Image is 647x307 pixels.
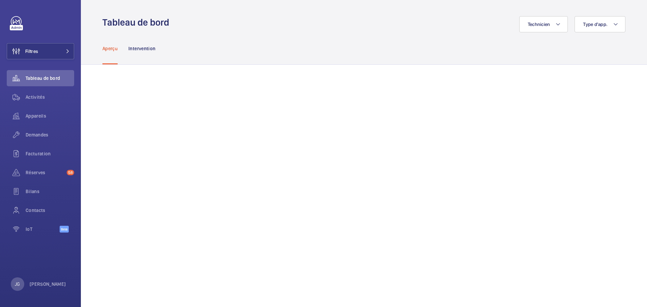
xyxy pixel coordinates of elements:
span: Tableau de bord [26,75,74,82]
span: Appareils [26,113,74,119]
span: Type d'app. [583,22,608,27]
h1: Tableau de bord [102,16,173,29]
button: Filtres [7,43,74,59]
span: Réserves [26,169,64,176]
span: Filtres [25,48,38,55]
span: Activités [26,94,74,100]
button: Technicien [519,16,568,32]
span: Facturation [26,150,74,157]
span: IoT [26,226,60,233]
p: Intervention [128,45,155,52]
p: [PERSON_NAME] [30,281,66,287]
span: Technicien [528,22,550,27]
span: Demandes [26,131,74,138]
p: Aperçu [102,45,118,52]
span: 58 [67,170,74,175]
span: Contacts [26,207,74,214]
span: Bilans [26,188,74,195]
p: JG [15,281,20,287]
span: Beta [60,226,69,233]
button: Type d'app. [575,16,625,32]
